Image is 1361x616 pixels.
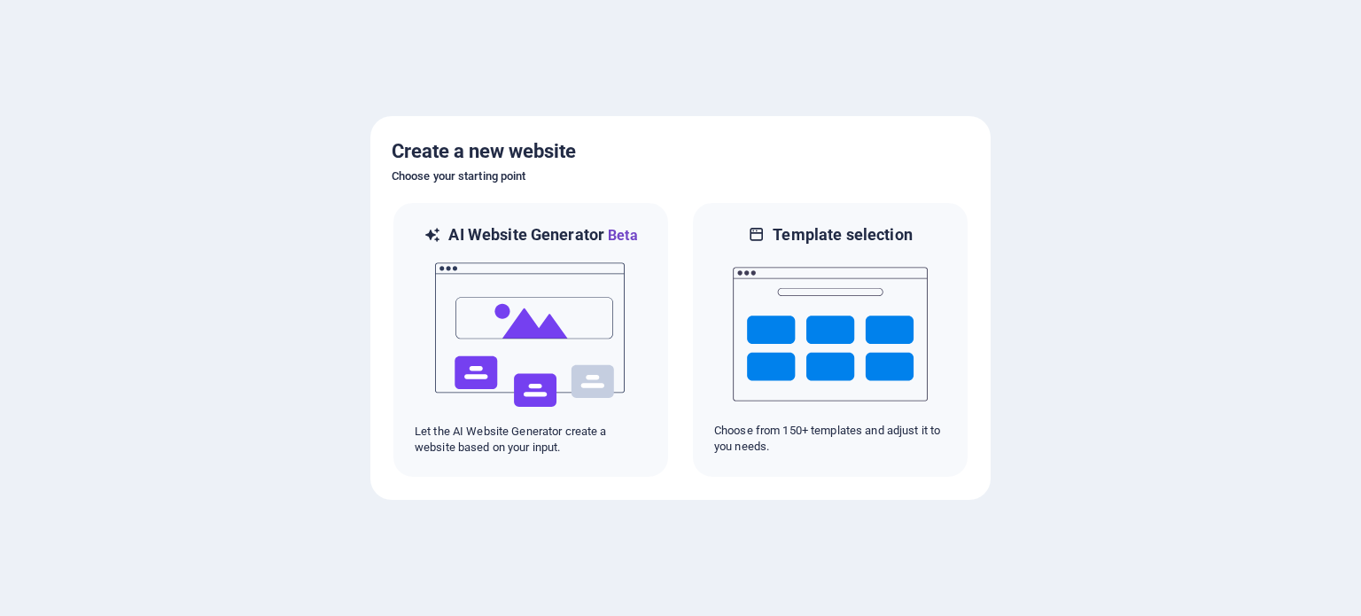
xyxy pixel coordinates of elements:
h6: Template selection [773,224,912,246]
h5: Create a new website [392,137,969,166]
span: Beta [604,227,638,244]
img: ai [433,246,628,424]
h6: AI Website Generator [448,224,637,246]
div: AI Website GeneratorBetaaiLet the AI Website Generator create a website based on your input. [392,201,670,479]
p: Choose from 150+ templates and adjust it to you needs. [714,423,946,455]
p: Let the AI Website Generator create a website based on your input. [415,424,647,456]
div: Template selectionChoose from 150+ templates and adjust it to you needs. [691,201,969,479]
h6: Choose your starting point [392,166,969,187]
